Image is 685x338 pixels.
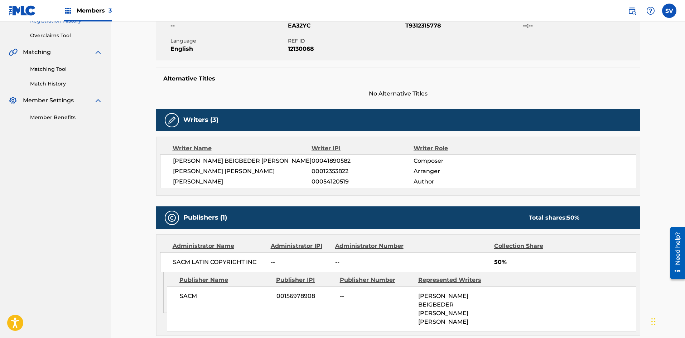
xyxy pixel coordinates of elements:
h5: Writers (3) [183,116,218,124]
img: help [646,6,655,15]
div: Total shares: [529,214,579,222]
span: 50% [494,258,636,266]
div: Writer Role [414,144,506,153]
span: [PERSON_NAME] BEIGBEDER [PERSON_NAME] [173,157,312,165]
h5: Alternative Titles [163,75,633,82]
img: Top Rightsholders [64,6,72,15]
span: 00156978908 [276,292,334,300]
iframe: Chat Widget [649,304,685,338]
img: expand [94,96,102,105]
span: [PERSON_NAME] [173,177,312,186]
span: Members [77,6,112,15]
div: Collection Share [494,242,564,250]
span: 00012353822 [312,167,413,176]
span: -- [340,292,413,300]
img: expand [94,48,102,57]
span: 50 % [567,214,579,221]
span: English [170,45,286,53]
a: Public Search [625,4,639,18]
div: Widget de chat [649,304,685,338]
span: 00054120519 [312,177,413,186]
img: Writers [168,116,176,124]
span: No Alternative Titles [156,89,640,98]
span: EA32YC [288,21,404,30]
span: [PERSON_NAME] [PERSON_NAME] [173,167,312,176]
span: 12130068 [288,45,404,53]
a: Matching Tool [30,65,102,73]
img: search [628,6,636,15]
iframe: Resource Center [665,224,685,282]
img: Publishers [168,214,176,222]
img: MLC Logo [9,5,36,16]
div: Writer Name [173,144,312,153]
span: -- [271,258,330,266]
span: Author [414,177,506,186]
span: 3 [108,7,112,14]
img: Member Settings [9,96,17,105]
div: Administrator Number [335,242,409,250]
span: SACM [180,292,271,300]
span: --:-- [523,21,638,30]
span: 00041890582 [312,157,413,165]
span: -- [335,258,409,266]
span: SACM LATIN COPYRIGHT INC [173,258,266,266]
a: Match History [30,80,102,88]
span: T9312315778 [405,21,521,30]
span: Composer [414,157,506,165]
span: Member Settings [23,96,74,105]
span: Language [170,37,286,45]
div: Administrator Name [173,242,265,250]
img: Matching [9,48,18,57]
span: REF ID [288,37,404,45]
div: Publisher Name [179,276,271,284]
div: User Menu [662,4,676,18]
div: Administrator IPI [271,242,330,250]
div: Publisher IPI [276,276,334,284]
a: Overclaims Tool [30,32,102,39]
div: Represented Writers [418,276,491,284]
div: Publisher Number [340,276,413,284]
div: Help [643,4,658,18]
span: Arranger [414,167,506,176]
span: Matching [23,48,51,57]
a: Member Benefits [30,114,102,121]
h5: Publishers (1) [183,214,227,222]
span: [PERSON_NAME] BEIGBEDER [PERSON_NAME] [PERSON_NAME] [418,293,468,325]
div: Arrastrar [651,311,656,332]
span: -- [170,21,286,30]
div: Writer IPI [312,144,414,153]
